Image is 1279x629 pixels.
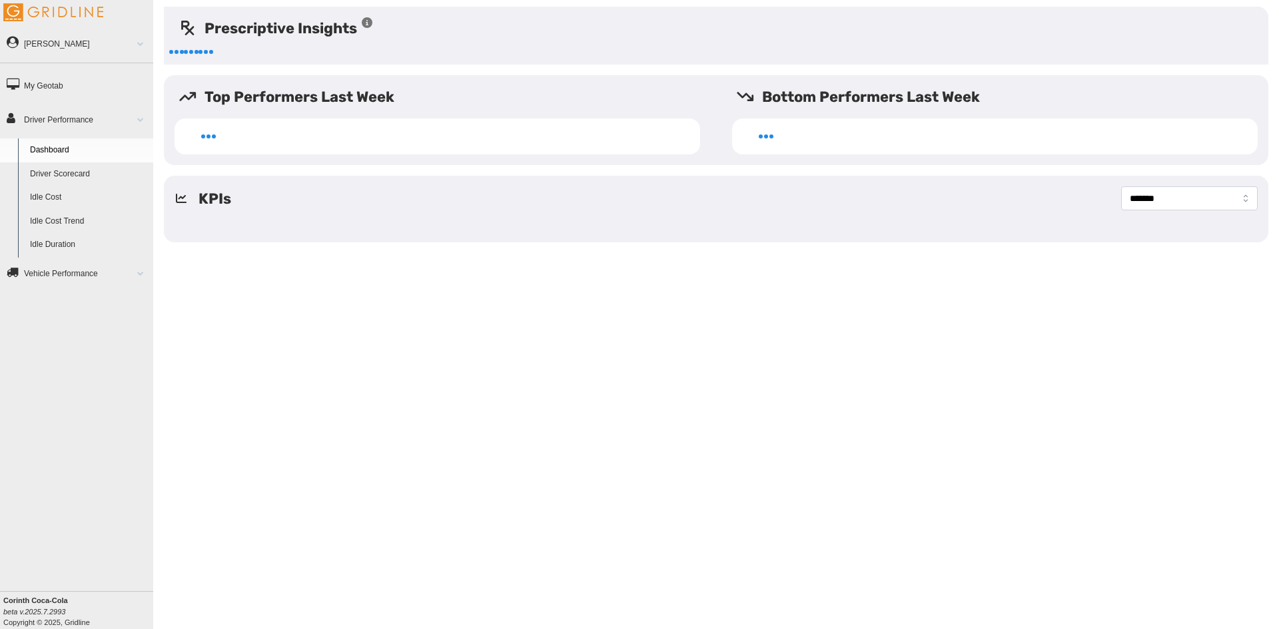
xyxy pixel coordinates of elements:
[179,17,374,39] h5: Prescriptive Insights
[3,608,65,616] i: beta v.2025.7.2993
[24,162,153,186] a: Driver Scorecard
[24,138,153,162] a: Dashboard
[24,233,153,257] a: Idle Duration
[3,596,68,604] b: Corinth Coca-Cola
[179,86,711,108] h5: Top Performers Last Week
[3,595,153,628] div: Copyright © 2025, Gridline
[736,86,1268,108] h5: Bottom Performers Last Week
[24,210,153,234] a: Idle Cost Trend
[3,3,103,21] img: Gridline
[24,257,153,281] a: Idle Percentage
[24,186,153,210] a: Idle Cost
[199,188,231,210] h5: KPIs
